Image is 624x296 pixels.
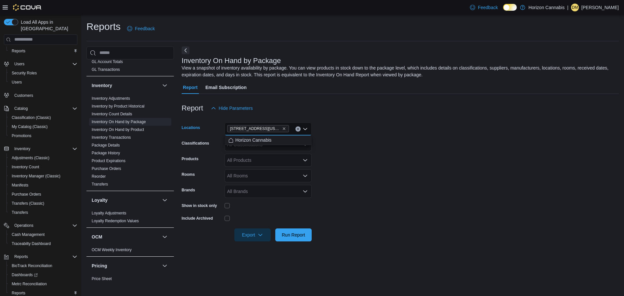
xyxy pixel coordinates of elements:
[161,233,169,241] button: OCM
[92,151,120,155] a: Package History
[9,181,77,189] span: Manifests
[92,166,121,171] a: Purchase Orders
[92,135,131,140] span: Inventory Transactions
[92,263,107,269] h3: Pricing
[182,57,281,65] h3: Inventory On Hand by Package
[92,120,146,124] a: Inventory On Hand by Package
[92,150,120,156] span: Package History
[92,182,108,187] a: Transfers
[234,228,271,241] button: Export
[9,114,54,122] a: Classification (Classic)
[92,82,160,89] button: Inventory
[92,247,132,252] span: OCM Weekly Inventory
[12,281,47,287] span: Metrc Reconciliation
[92,82,112,89] h3: Inventory
[92,197,160,203] button: Loyalty
[86,58,174,76] div: Finance
[12,210,28,215] span: Transfers
[92,277,112,281] a: Price Sheet
[12,183,28,188] span: Manifests
[571,4,579,11] div: Dallas Mitchell
[230,125,281,132] span: [STREET_ADDRESS][US_STATE]
[14,61,24,67] span: Users
[6,181,80,190] button: Manifests
[182,141,209,146] label: Classifications
[6,153,80,162] button: Adjustments (Classic)
[92,263,160,269] button: Pricing
[12,232,45,237] span: Cash Management
[567,4,568,11] p: |
[14,146,30,151] span: Inventory
[14,106,28,111] span: Catalog
[12,174,60,179] span: Inventory Manager (Classic)
[282,232,305,238] span: Run Report
[12,222,77,229] span: Operations
[9,209,31,216] a: Transfers
[92,127,144,132] span: Inventory On Hand by Product
[9,78,24,86] a: Users
[303,126,308,132] button: Close list of options
[12,263,52,268] span: BioTrack Reconciliation
[303,173,308,178] button: Open list of options
[6,113,80,122] button: Classification (Classic)
[161,262,169,270] button: Pricing
[467,1,500,14] a: Feedback
[9,163,77,171] span: Inventory Count
[12,155,49,161] span: Adjustments (Classic)
[124,22,157,35] a: Feedback
[12,124,48,129] span: My Catalog (Classic)
[92,276,112,281] span: Price Sheet
[92,219,139,223] a: Loyalty Redemption Values
[581,4,619,11] p: [PERSON_NAME]
[182,172,195,177] label: Rooms
[92,112,132,116] a: Inventory Count Details
[478,4,498,11] span: Feedback
[182,125,200,130] label: Locations
[92,234,160,240] button: OCM
[92,96,130,101] a: Inventory Adjustments
[6,162,80,172] button: Inventory Count
[9,199,77,207] span: Transfers (Classic)
[503,4,517,11] input: Dark Mode
[225,135,312,145] div: Choose from the following options
[1,221,80,230] button: Operations
[9,231,77,238] span: Cash Management
[92,159,125,163] a: Product Expirations
[6,172,80,181] button: Inventory Manager (Classic)
[9,199,47,207] a: Transfers (Classic)
[92,158,125,163] span: Product Expirations
[12,115,51,120] span: Classification (Classic)
[14,254,28,259] span: Reports
[6,131,80,140] button: Promotions
[9,172,63,180] a: Inventory Manager (Classic)
[1,104,80,113] button: Catalog
[12,272,38,277] span: Dashboards
[12,192,41,197] span: Purchase Orders
[9,280,77,288] span: Metrc Reconciliation
[9,47,28,55] a: Reports
[92,211,126,215] a: Loyalty Adjustments
[12,253,31,261] button: Reports
[9,47,77,55] span: Reports
[9,114,77,122] span: Classification (Classic)
[12,133,32,138] span: Promotions
[235,137,271,143] span: Horizon Cannabis
[14,223,33,228] span: Operations
[9,190,44,198] a: Purchase Orders
[182,203,217,208] label: Show in stock only
[92,59,123,64] a: GL Account Totals
[9,240,53,248] a: Traceabilty Dashboard
[303,189,308,194] button: Open list of options
[92,111,132,117] span: Inventory Count Details
[9,231,47,238] a: Cash Management
[6,199,80,208] button: Transfers (Classic)
[183,81,198,94] span: Report
[6,69,80,78] button: Security Roles
[6,261,80,270] button: BioTrack Reconciliation
[92,104,145,109] a: Inventory by Product Historical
